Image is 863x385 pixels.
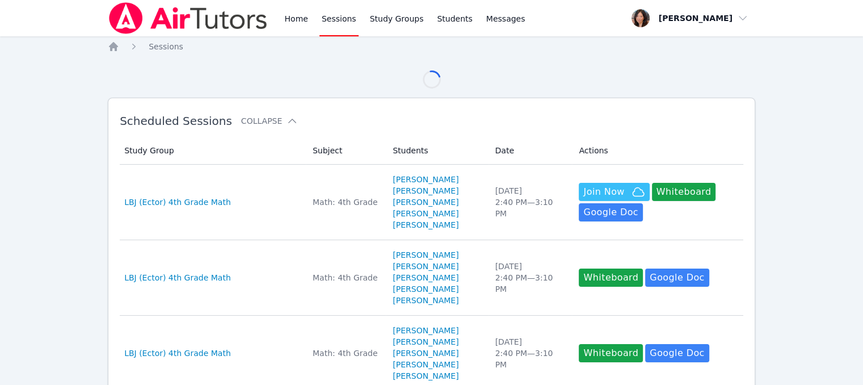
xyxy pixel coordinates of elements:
[393,261,458,272] a: [PERSON_NAME]
[120,240,743,316] tr: LBJ (Ector) 4th Grade MathMath: 4th Grade[PERSON_NAME][PERSON_NAME][PERSON_NAME][PERSON_NAME][PER...
[645,344,709,362] a: Google Doc
[313,196,379,208] div: Math: 4th Grade
[393,208,458,219] a: [PERSON_NAME]
[149,42,183,51] span: Sessions
[393,272,458,283] a: [PERSON_NAME]
[120,137,306,165] th: Study Group
[313,348,379,359] div: Math: 4th Grade
[393,325,458,336] a: [PERSON_NAME]
[120,165,743,240] tr: LBJ (Ector) 4th Grade MathMath: 4th Grade[PERSON_NAME][PERSON_NAME][PERSON_NAME][PERSON_NAME][PER...
[583,185,624,199] span: Join Now
[579,269,643,287] button: Whiteboard
[393,196,458,208] a: [PERSON_NAME]
[495,261,566,295] div: [DATE] 2:40 PM — 3:10 PM
[393,359,458,370] a: [PERSON_NAME]
[393,370,458,382] a: [PERSON_NAME]
[149,41,183,52] a: Sessions
[386,137,488,165] th: Students
[124,272,231,283] a: LBJ (Ector) 4th Grade Math
[495,185,566,219] div: [DATE] 2:40 PM — 3:10 PM
[393,174,458,185] a: [PERSON_NAME]
[579,183,649,201] button: Join Now
[108,41,755,52] nav: Breadcrumb
[306,137,386,165] th: Subject
[486,13,525,24] span: Messages
[108,2,268,34] img: Air Tutors
[393,336,458,348] a: [PERSON_NAME]
[572,137,743,165] th: Actions
[393,283,458,295] a: [PERSON_NAME]
[489,137,572,165] th: Date
[393,348,458,359] a: [PERSON_NAME]
[120,114,232,128] span: Scheduled Sessions
[495,336,566,370] div: [DATE] 2:40 PM — 3:10 PM
[124,348,231,359] a: LBJ (Ector) 4th Grade Math
[579,344,643,362] button: Whiteboard
[313,272,379,283] div: Math: 4th Grade
[124,196,231,208] a: LBJ (Ector) 4th Grade Math
[393,219,458,231] a: [PERSON_NAME]
[241,115,298,127] button: Collapse
[393,185,458,196] a: [PERSON_NAME]
[393,295,458,306] a: [PERSON_NAME]
[393,249,458,261] a: [PERSON_NAME]
[579,203,642,221] a: Google Doc
[652,183,716,201] button: Whiteboard
[645,269,709,287] a: Google Doc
